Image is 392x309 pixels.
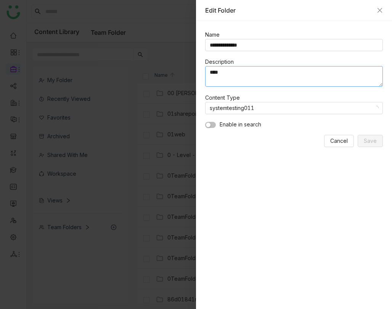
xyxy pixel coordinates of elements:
[205,94,244,102] label: Content Type
[324,135,354,147] button: Cancel
[205,6,373,15] div: Edit Folder
[210,102,378,114] nz-select-item: systemtesting011
[377,7,383,13] button: Close
[330,137,348,145] span: Cancel
[358,135,383,147] button: Save
[220,120,261,129] span: Enable in search
[205,58,238,66] label: Description
[205,31,223,39] label: Name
